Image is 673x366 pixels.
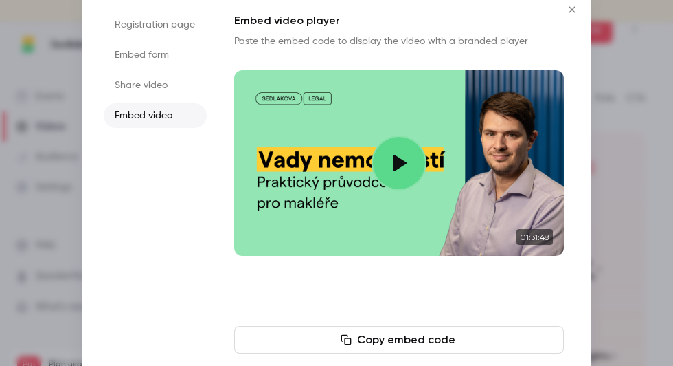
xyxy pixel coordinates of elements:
button: Copy embed code [234,326,564,354]
button: Play video [372,136,426,191]
section: Cover [234,70,564,256]
li: Registration page [104,12,207,37]
li: Embed form [104,43,207,67]
time: 01:31:48 [516,229,553,245]
p: Paste the embed code to display the video with a branded player [234,34,564,48]
h1: Embed video player [234,12,564,29]
li: Embed video [104,103,207,128]
li: Share video [104,73,207,98]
